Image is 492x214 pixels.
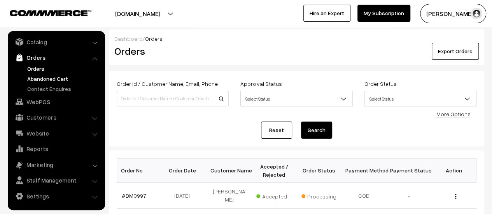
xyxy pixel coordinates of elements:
[455,194,456,199] img: Menu
[431,158,476,183] th: Action
[122,192,146,199] a: #DM0997
[240,91,352,106] span: Select Status
[25,85,102,93] a: Contact Enquires
[341,183,387,209] td: COD
[162,158,207,183] th: Order Date
[297,158,342,183] th: Order Status
[10,173,102,187] a: Staff Management
[436,111,471,117] a: More Options
[10,10,91,16] img: COMMMERCE
[117,91,229,106] input: Order Id / Customer Name / Customer Email / Customer Phone
[420,4,486,23] button: [PERSON_NAME]
[25,64,102,73] a: Orders
[10,35,102,49] a: Catalog
[10,126,102,140] a: Website
[387,183,432,209] td: -
[364,91,476,106] span: Select Status
[303,5,350,22] a: Hire an Expert
[10,189,102,203] a: Settings
[261,122,292,139] a: Reset
[25,75,102,83] a: Abandoned Cart
[10,142,102,156] a: Reports
[207,158,252,183] th: Customer Name
[117,80,218,88] label: Order Id / Customer Name, Email, Phone
[10,8,78,17] a: COMMMERCE
[114,35,479,43] div: /
[357,5,410,22] a: My Subscription
[162,183,207,209] td: [DATE]
[240,80,282,88] label: Approval Status
[114,45,228,57] h2: Orders
[341,158,387,183] th: Payment Method
[10,95,102,109] a: WebPOS
[10,110,102,124] a: Customers
[88,4,187,23] button: [DOMAIN_NAME]
[252,158,297,183] th: Accepted / Rejected
[114,35,143,42] a: Dashboard
[301,190,340,200] span: Processing
[471,8,482,19] img: user
[365,92,476,106] span: Select Status
[207,183,252,209] td: [PERSON_NAME]
[10,158,102,172] a: Marketing
[364,80,397,88] label: Order Status
[256,190,295,200] span: Accepted
[10,50,102,64] a: Orders
[432,43,479,60] button: Export Orders
[387,158,432,183] th: Payment Status
[301,122,332,139] button: Search
[145,35,163,42] span: Orders
[241,92,352,106] span: Select Status
[117,158,162,183] th: Order No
